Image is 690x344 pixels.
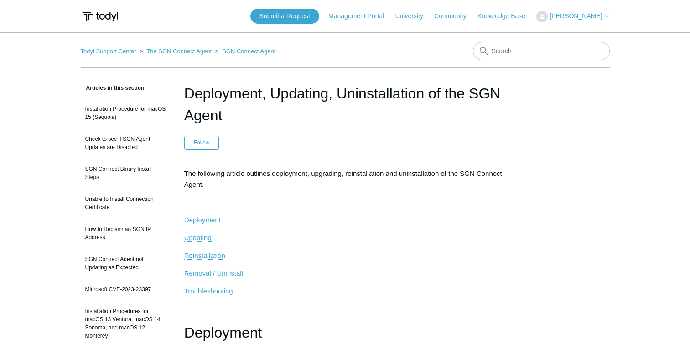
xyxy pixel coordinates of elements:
[81,48,138,55] li: Todyl Support Center
[184,287,233,295] a: Troubleshooting
[550,12,602,20] span: [PERSON_NAME]
[146,48,212,55] a: The SGN Connect Agent
[184,252,225,260] a: Reinstallation
[395,11,432,21] a: University
[328,11,393,21] a: Management Portal
[184,269,243,277] a: Removal / Uninstall
[184,82,506,126] h1: Deployment, Updating, Uninstallation of the SGN Agent
[213,48,275,55] li: SGN Connect Agent
[81,130,171,156] a: Check to see if SGN Agent Updates are Disabled
[81,100,171,126] a: Installation Procedure for macOS 15 (Sequoia)
[184,324,262,341] span: Deployment
[184,234,212,242] a: Updating
[184,252,225,259] span: Reinstallation
[184,216,221,224] a: Deployment
[81,251,171,276] a: SGN Connect Agent not Updating as Expected
[81,160,171,186] a: SGN Connect Binary Install Steps
[81,281,171,298] a: Microsoft CVE-2023-23397
[184,287,233,295] span: Troubleshooting
[473,42,610,60] input: Search
[184,269,243,277] span: Removal / Uninstall
[81,221,171,246] a: How to Reclaim an SGN IP Address
[138,48,213,55] li: The SGN Connect Agent
[81,190,171,216] a: Unable to Install Connection Certificate
[434,11,476,21] a: Community
[477,11,534,21] a: Knowledge Base
[81,85,145,91] span: Articles in this section
[184,169,502,188] span: The following article outlines deployment, upgrading, reinstallation and uninstallation of the SG...
[81,8,119,25] img: Todyl Support Center Help Center home page
[81,48,136,55] a: Todyl Support Center
[536,11,609,22] button: [PERSON_NAME]
[222,48,275,55] a: SGN Connect Agent
[184,136,219,149] button: Follow Article
[250,9,319,24] a: Submit a Request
